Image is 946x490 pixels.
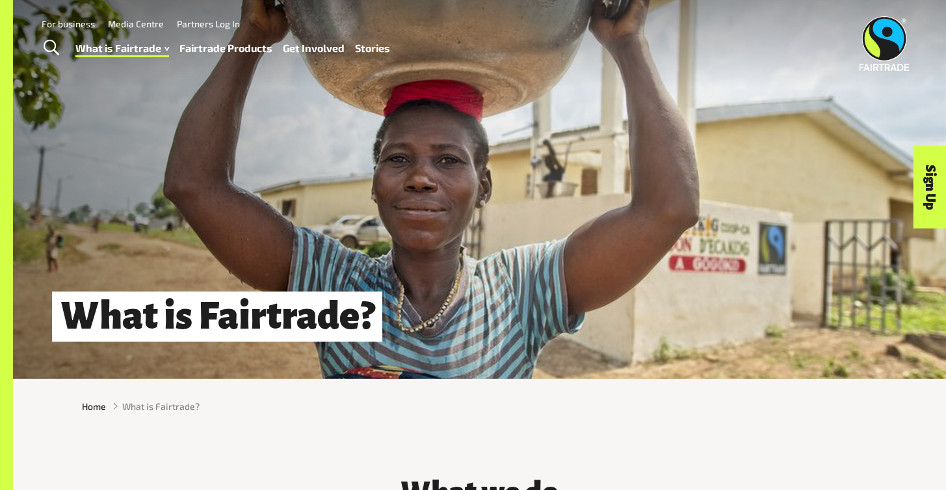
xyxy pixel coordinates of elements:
a: Toggle Search [35,32,67,64]
a: Get Involved [283,39,345,58]
a: Partners Log In [177,18,240,29]
a: Stories [355,39,390,58]
a: Home [82,400,106,413]
a: For business [42,18,95,29]
a: Fairtrade Products [179,39,272,58]
a: What is Fairtrade [75,39,169,58]
img: Fairtrade Australia New Zealand logo [860,16,910,71]
a: Media Centre [108,18,164,29]
span: What is Fairtrade? [122,400,200,413]
h1: What is Fairtrade? [52,292,382,342]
